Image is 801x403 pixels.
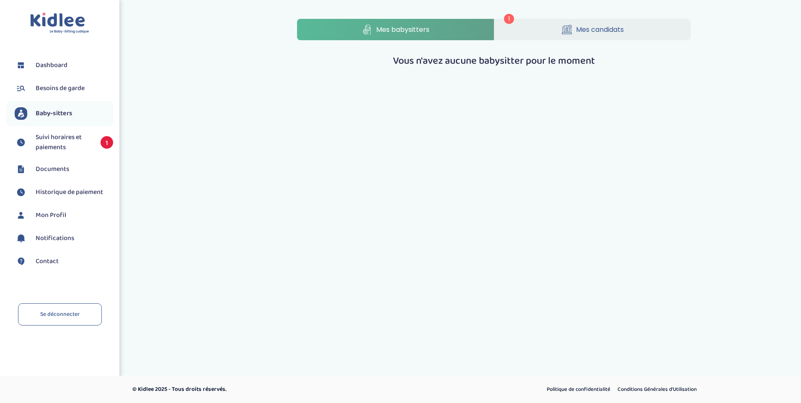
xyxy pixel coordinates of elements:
[376,24,429,35] span: Mes babysitters
[15,232,113,245] a: Notifications
[36,233,74,243] span: Notifications
[15,107,27,120] img: babysitters.svg
[15,163,27,176] img: documents.svg
[15,163,113,176] a: Documents
[504,14,514,24] span: 1
[15,186,27,199] img: suivihoraire.svg
[18,303,102,325] a: Se déconnecter
[15,232,27,245] img: notification.svg
[15,136,27,149] img: suivihoraire.svg
[15,82,27,95] img: besoin.svg
[36,132,92,152] span: Suivi horaires et paiements
[615,384,700,395] a: Conditions Générales d’Utilisation
[15,82,113,95] a: Besoins de garde
[36,108,72,119] span: Baby-sitters
[15,132,113,152] a: Suivi horaires et paiements 1
[30,13,89,34] img: logo.svg
[36,187,103,197] span: Historique de paiement
[36,164,69,174] span: Documents
[15,255,27,268] img: contact.svg
[576,24,624,35] span: Mes candidats
[15,186,113,199] a: Historique de paiement
[132,385,436,394] p: © Kidlee 2025 - Tous droits réservés.
[544,384,613,395] a: Politique de confidentialité
[297,54,691,69] p: Vous n'avez aucune babysitter pour le moment
[36,83,85,93] span: Besoins de garde
[101,136,113,149] span: 1
[15,209,27,222] img: profil.svg
[36,210,66,220] span: Mon Profil
[36,256,59,266] span: Contact
[494,19,691,40] a: Mes candidats
[15,59,27,72] img: dashboard.svg
[297,19,494,40] a: Mes babysitters
[15,255,113,268] a: Contact
[15,209,113,222] a: Mon Profil
[36,60,67,70] span: Dashboard
[15,107,113,120] a: Baby-sitters
[15,59,113,72] a: Dashboard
